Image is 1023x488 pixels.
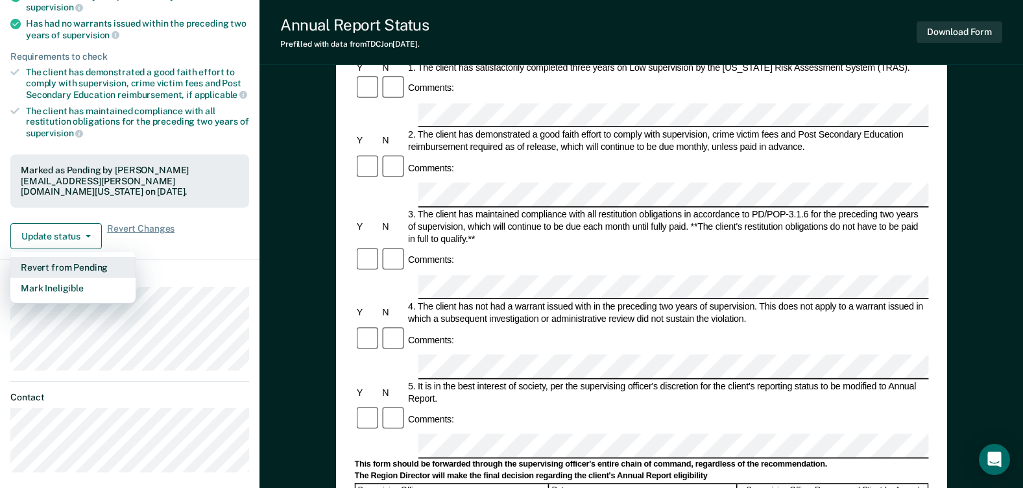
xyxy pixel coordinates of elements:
[406,162,456,175] div: Comments:
[406,62,929,74] div: 1. The client has satisfactorily completed three years on Low supervision by the [US_STATE] Risk ...
[107,223,175,249] span: Revert Changes
[62,30,119,40] span: supervision
[21,165,239,197] div: Marked as Pending by [PERSON_NAME][EMAIL_ADDRESS][PERSON_NAME][DOMAIN_NAME][US_STATE] on [DATE].
[26,2,83,12] span: supervision
[10,392,249,403] dt: Contact
[26,67,249,100] div: The client has demonstrated a good faith effort to comply with supervision, crime victim fees and...
[406,254,456,266] div: Comments:
[354,459,928,470] div: This form should be forwarded through the supervising officer's entire chain of command, regardle...
[406,413,456,426] div: Comments:
[354,62,380,74] div: Y
[195,90,247,100] span: applicable
[354,221,380,233] div: Y
[354,386,380,398] div: Y
[917,21,1002,43] button: Download Form
[406,300,929,325] div: 4. The client has not had a warrant issued with in the preceding two years of supervision. This d...
[406,82,456,95] div: Comments:
[354,471,928,482] div: The Region Director will make the final decision regarding the client's Annual Report eligibility
[10,257,136,278] button: Revert from Pending
[10,252,136,304] div: Dropdown Menu
[380,221,406,233] div: N
[26,106,249,139] div: The client has maintained compliance with all restitution obligations for the preceding two years of
[10,278,136,299] button: Mark Ineligible
[380,306,406,319] div: N
[280,40,429,49] div: Prefilled with data from TDCJ on [DATE] .
[380,62,406,74] div: N
[26,128,83,138] span: supervision
[406,380,929,404] div: 5. It is in the best interest of society, per the supervising officer's discretion for the client...
[406,334,456,346] div: Comments:
[280,16,429,34] div: Annual Report Status
[380,386,406,398] div: N
[26,18,249,40] div: Has had no warrants issued within the preceding two years of
[10,223,102,249] button: Update status
[406,208,929,245] div: 3. The client has maintained compliance with all restitution obligations in accordance to PD/POP-...
[979,444,1010,475] div: Open Intercom Messenger
[354,135,380,147] div: Y
[406,128,929,153] div: 2. The client has demonstrated a good faith effort to comply with supervision, crime victim fees ...
[354,306,380,319] div: Y
[380,135,406,147] div: N
[10,51,249,62] div: Requirements to check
